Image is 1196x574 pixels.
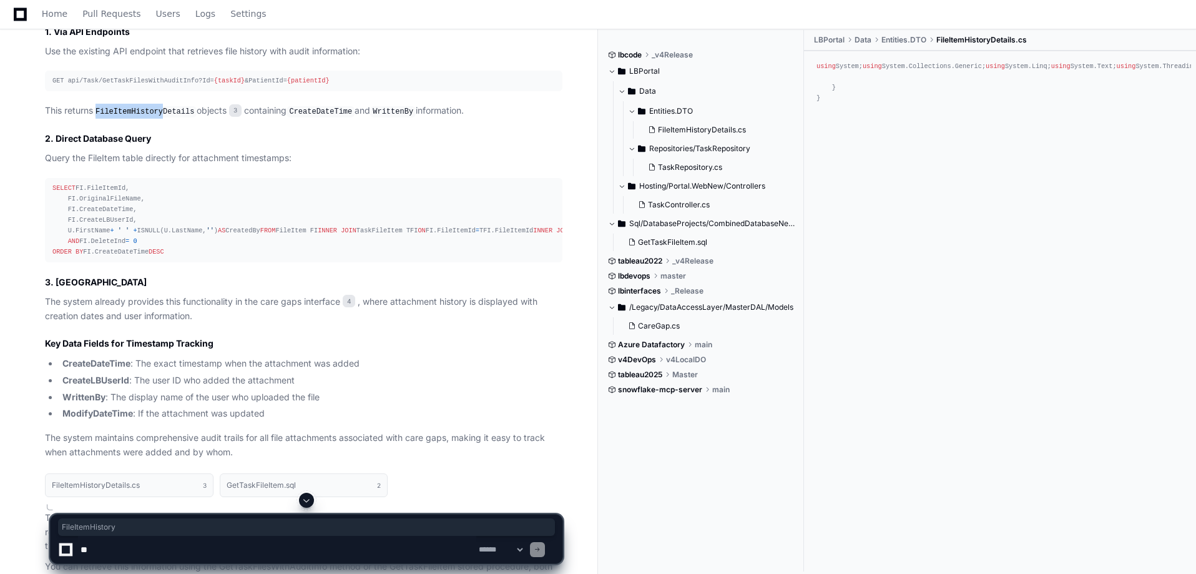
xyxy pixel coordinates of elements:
p: This returns objects containing and information. [45,104,562,119]
span: 4 [343,295,355,307]
button: /Legacy/DataAccessLayer/MasterDAL/Models [608,297,795,317]
span: '' [206,227,213,234]
span: + [133,227,137,234]
span: 2 [377,480,381,490]
button: Data [618,81,795,101]
code: WrittenBy [370,106,416,117]
span: v4LocalDO [666,355,706,365]
span: lbdevops [618,271,650,281]
span: AND [68,237,79,245]
span: FileItemHistoryDetails.cs [936,35,1027,45]
span: snowflake-mcp-server [618,385,702,395]
span: Master [672,370,698,380]
li: : The display name of the user who uploaded the file [59,390,562,405]
button: CareGap.cs [623,317,787,335]
svg: Directory [628,84,635,99]
span: using [1117,62,1136,70]
span: Settings [230,10,266,17]
button: FileItemHistoryDetails.cs3 [45,473,213,497]
svg: Directory [618,64,625,79]
button: Repositories/TaskRepository [628,139,795,159]
h1: FileItemHistoryDetails.cs [52,482,140,489]
p: Query the FileItem table directly for attachment timestamps: [45,151,562,166]
span: FROM [260,227,276,234]
span: tableau2022 [618,256,662,266]
strong: CreateDateTime [62,358,130,369]
span: LBPortal [814,35,845,45]
span: GetTaskFileItem.sql [638,237,707,247]
code: FileItemHistoryDetails [93,106,197,117]
button: GetTaskFileItem.sql [623,234,787,251]
p: The system already provides this functionality in the care gaps interface , where attachment hist... [45,295,562,324]
span: Hosting/Portal.WebNew/Controllers [639,181,765,191]
span: lbcode [618,50,642,60]
span: + [110,227,114,234]
span: Pull Requests [82,10,140,17]
div: FI.FileItemId, FI.OriginalFileName, FI.CreateDateTime, FI.CreateLBUserId, U.FirstName ISNULL(U.La... [52,183,555,258]
button: TaskController.cs [633,196,787,214]
span: _v4Release [672,256,713,266]
code: CreateDateTime [287,106,355,117]
span: _Release [671,286,703,296]
svg: Directory [618,216,625,231]
h3: 3. [GEOGRAPHIC_DATA] [45,276,562,289]
span: /Legacy/DataAccessLayer/MasterDAL/Models [629,302,793,312]
button: TaskRepository.cs [643,159,787,176]
svg: Directory [618,300,625,315]
span: using [863,62,882,70]
span: 0 [133,237,137,245]
span: TaskRepository.cs [658,162,722,172]
span: using [986,62,1005,70]
span: Entities.DTO [881,35,926,45]
span: Data [639,86,656,96]
span: LBPortal [629,66,660,76]
li: : If the attachment was updated [59,407,562,421]
span: tableau2025 [618,370,662,380]
span: SELECT [52,184,76,192]
span: DESC [149,248,164,255]
span: main [712,385,730,395]
strong: WrittenBy [62,392,105,402]
span: lbinterfaces [618,286,661,296]
li: : The exact timestamp when the attachment was added [59,357,562,371]
span: FileItemHistoryDetails.cs [658,125,746,135]
button: Entities.DTO [628,101,795,121]
button: Hosting/Portal.WebNew/Controllers [618,176,795,196]
span: JOIN [556,227,572,234]
button: FileItemHistoryDetails.cs [643,121,787,139]
button: LBPortal [608,61,795,81]
p: Use the existing API endpoint that retrieves file history with audit information: [45,44,562,59]
span: AS [218,227,225,234]
span: INNER [318,227,337,234]
span: &PatientId= [245,77,287,84]
p: The system maintains comprehensive audit trails for all file attachments associated with care gap... [45,431,562,460]
span: CareGap.cs [638,321,680,331]
svg: Directory [638,141,645,156]
span: using [816,62,836,70]
h2: Key Data Fields for Timestamp Tracking [45,337,562,350]
span: Users [156,10,180,17]
span: using [1051,62,1071,70]
h3: 2. Direct Database Query [45,132,562,145]
span: ' ' [118,227,129,234]
svg: Directory [638,104,645,119]
div: System; System.Collections.Generic; System.Linq; System.Text; System.Threading.Tasks; { { ItemId ... [816,61,1184,104]
span: TaskController.cs [648,200,710,210]
span: ORDER [52,248,72,255]
span: Entities.DTO [649,106,693,116]
span: _v4Release [652,50,693,60]
h3: 1. Via API Endpoints [45,26,562,38]
span: master [660,271,686,281]
span: INNER [533,227,552,234]
span: = [476,227,479,234]
strong: CreateLBUserId [62,375,129,385]
span: FileItemHistory [62,522,551,532]
span: = [125,237,129,245]
span: BY [76,248,83,255]
span: Sql/DatabaseProjects/CombinedDatabaseNew/transactional/dbo/Stored Procedures [629,219,795,229]
span: Repositories/TaskRepository [649,144,750,154]
span: ON [418,227,425,234]
svg: Directory [628,179,635,194]
span: GET api/Task/GetTaskFilesWithAuditInfo?Id= [52,77,214,84]
span: {patientId} [287,77,330,84]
